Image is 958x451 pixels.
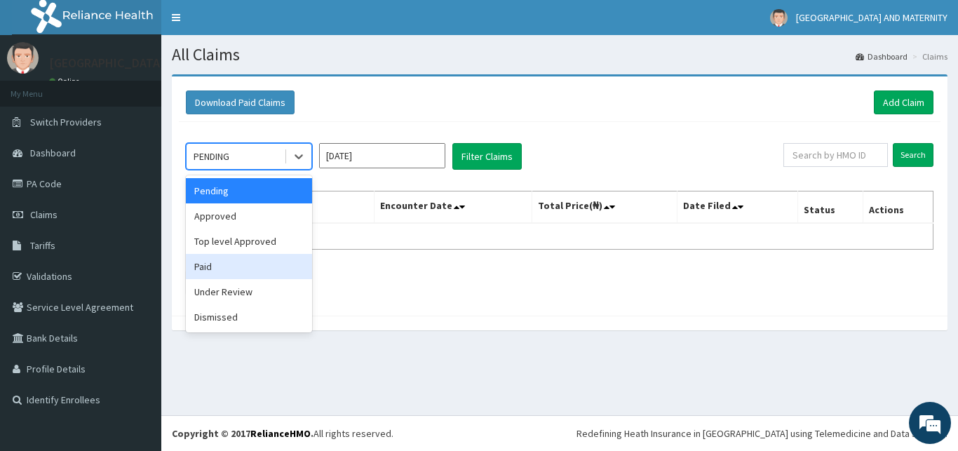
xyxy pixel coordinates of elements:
th: Actions [863,191,933,224]
th: Total Price(₦) [532,191,677,224]
img: User Image [7,42,39,74]
li: Claims [909,51,947,62]
a: RelianceHMO [250,427,311,440]
input: Search by HMO ID [783,143,888,167]
th: Date Filed [677,191,798,224]
span: Switch Providers [30,116,102,128]
input: Select Month and Year [319,143,445,168]
div: PENDING [194,149,229,163]
th: Status [798,191,863,224]
img: d_794563401_company_1708531726252_794563401 [26,70,57,105]
textarea: Type your message and hit 'Enter' [7,302,267,351]
a: Dashboard [856,51,908,62]
img: User Image [770,9,788,27]
span: Dashboard [30,147,76,159]
h1: All Claims [172,46,947,64]
a: Add Claim [874,90,933,114]
button: Download Paid Claims [186,90,295,114]
span: Tariffs [30,239,55,252]
span: We're online! [81,136,194,278]
p: [GEOGRAPHIC_DATA] AND MATERNITY [49,57,255,69]
div: Paid [186,254,312,279]
a: Online [49,76,83,86]
div: Chat with us now [73,79,236,97]
span: [GEOGRAPHIC_DATA] AND MATERNITY [796,11,947,24]
footer: All rights reserved. [161,415,958,451]
div: Approved [186,203,312,229]
div: Redefining Heath Insurance in [GEOGRAPHIC_DATA] using Telemedicine and Data Science! [576,426,947,440]
strong: Copyright © 2017 . [172,427,313,440]
th: Encounter Date [375,191,532,224]
div: Under Review [186,279,312,304]
div: Dismissed [186,304,312,330]
span: Claims [30,208,58,221]
div: Pending [186,178,312,203]
button: Filter Claims [452,143,522,170]
div: Top level Approved [186,229,312,254]
div: Minimize live chat window [230,7,264,41]
input: Search [893,143,933,167]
